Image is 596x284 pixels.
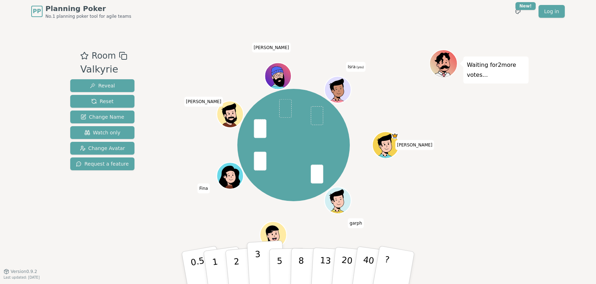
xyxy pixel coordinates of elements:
[391,132,398,139] span: Maanya is the host
[84,129,121,136] span: Watch only
[45,14,131,19] span: No.1 planning poker tool for agile teams
[4,275,40,279] span: Last updated: [DATE]
[45,4,131,14] span: Planning Poker
[467,60,525,80] p: Waiting for 2 more votes...
[515,2,536,10] div: New!
[80,49,89,62] button: Add as favourite
[91,98,114,105] span: Reset
[70,95,134,108] button: Reset
[70,142,134,155] button: Change Avatar
[92,49,116,62] span: Room
[80,62,127,77] div: Valkyrie
[80,145,125,152] span: Change Avatar
[355,66,364,69] span: (you)
[90,82,115,89] span: Reveal
[81,113,124,120] span: Change Name
[70,126,134,139] button: Watch only
[31,4,131,19] a: PPPlanning PokerNo.1 planning poker tool for agile teams
[395,140,434,150] span: Click to change your name
[252,42,291,52] span: Click to change your name
[70,157,134,170] button: Request a feature
[4,269,37,274] button: Version0.9.2
[325,77,350,102] button: Click to change your avatar
[198,183,210,193] span: Click to change your name
[539,5,565,18] a: Log in
[512,5,524,18] button: New!
[11,269,37,274] span: Version 0.9.2
[70,79,134,92] button: Reveal
[348,218,364,228] span: Click to change your name
[184,96,223,106] span: Click to change your name
[346,62,366,72] span: Click to change your name
[33,7,41,16] span: PP
[70,111,134,123] button: Change Name
[76,160,129,167] span: Request a feature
